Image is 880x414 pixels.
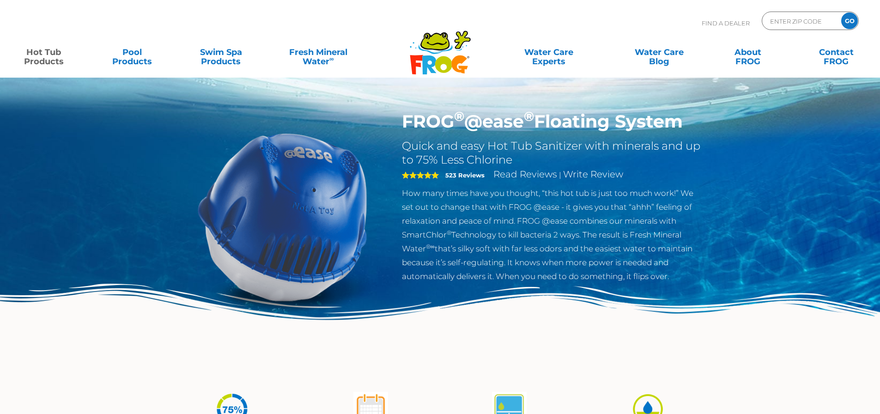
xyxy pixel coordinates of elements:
a: PoolProducts [98,43,167,61]
sup: ®∞ [426,243,435,250]
img: hot-tub-product-atease-system.png [177,111,388,323]
a: Write Review [563,169,623,180]
img: Frog Products Logo [405,18,476,75]
sup: ® [524,108,534,124]
input: GO [841,12,858,29]
sup: ® [454,108,464,124]
a: Water CareBlog [625,43,693,61]
a: Swim SpaProducts [187,43,255,61]
p: Find A Dealer [702,12,750,35]
a: ContactFROG [802,43,871,61]
span: 5 [402,171,439,179]
a: Read Reviews [493,169,557,180]
a: Hot TubProducts [9,43,78,61]
h2: Quick and easy Hot Tub Sanitizer with minerals and up to 75% Less Chlorine [402,139,704,167]
sup: ® [447,229,451,236]
strong: 523 Reviews [445,171,485,179]
sup: ∞ [329,55,334,62]
a: Water CareExperts [493,43,605,61]
h1: FROG @ease Floating System [402,111,704,132]
a: Fresh MineralWater∞ [275,43,361,61]
span: | [559,170,561,179]
a: AboutFROG [713,43,782,61]
p: How many times have you thought, “this hot tub is just too much work!” We set out to change that ... [402,186,704,283]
